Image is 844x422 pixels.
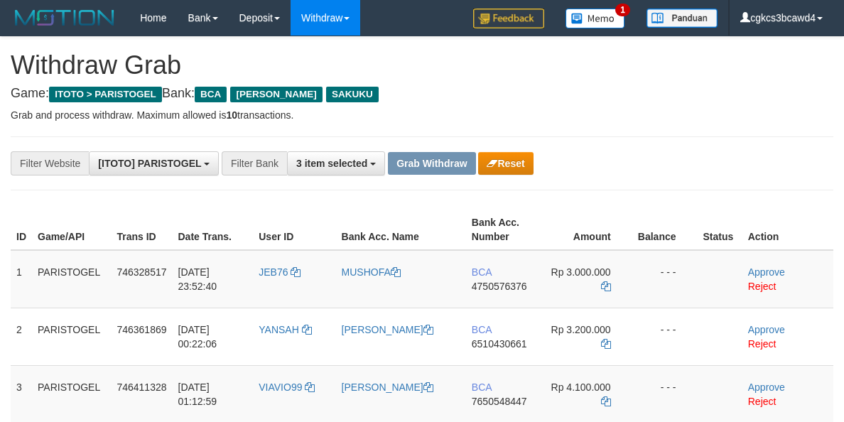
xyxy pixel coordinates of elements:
a: Reject [748,396,777,407]
th: Amount [542,210,632,250]
span: ITOTO > PARISTOGEL [49,87,162,102]
a: MUSHOFA [342,266,401,278]
a: VIAVIO99 [259,382,315,393]
span: [ITOTO] PARISTOGEL [98,158,201,169]
span: BCA [195,87,227,102]
th: Bank Acc. Name [336,210,466,250]
button: [ITOTO] PARISTOGEL [89,151,219,175]
a: Reject [748,281,777,292]
span: Rp 4.100.000 [551,382,611,393]
td: 2 [11,308,32,365]
th: Bank Acc. Number [466,210,542,250]
th: Trans ID [111,210,172,250]
span: YANSAH [259,324,299,335]
button: 3 item selected [287,151,385,175]
span: SAKUKU [326,87,379,102]
img: panduan.png [646,9,718,28]
p: Grab and process withdraw. Maximum allowed is transactions. [11,108,833,122]
a: Approve [748,324,785,335]
span: Copy 6510430661 to clipboard [472,338,527,350]
a: Reject [748,338,777,350]
span: [DATE] 01:12:59 [178,382,217,407]
button: Reset [478,152,533,175]
span: BCA [472,266,492,278]
img: Button%20Memo.svg [566,9,625,28]
h1: Withdraw Grab [11,51,833,80]
img: Feedback.jpg [473,9,544,28]
a: Copy 3200000 to clipboard [601,338,611,350]
a: YANSAH [259,324,311,335]
span: 3 item selected [296,158,367,169]
span: 746361869 [117,324,166,335]
strong: 10 [226,109,237,121]
a: JEB76 [259,266,301,278]
th: User ID [253,210,335,250]
td: PARISTOGEL [32,308,111,365]
td: PARISTOGEL [32,250,111,308]
td: - - - [632,250,698,308]
span: VIAVIO99 [259,382,302,393]
span: [DATE] 00:22:06 [178,324,217,350]
span: JEB76 [259,266,288,278]
td: 1 [11,250,32,308]
span: [PERSON_NAME] [230,87,322,102]
th: Status [698,210,742,250]
span: 1 [615,4,630,16]
span: Rp 3.200.000 [551,324,611,335]
th: ID [11,210,32,250]
img: MOTION_logo.png [11,7,119,28]
span: BCA [472,324,492,335]
span: [DATE] 23:52:40 [178,266,217,292]
button: Grab Withdraw [388,152,475,175]
th: Action [742,210,833,250]
span: Rp 3.000.000 [551,266,611,278]
a: Approve [748,266,785,278]
div: Filter Bank [222,151,287,175]
a: Copy 4100000 to clipboard [601,396,611,407]
td: - - - [632,308,698,365]
a: Approve [748,382,785,393]
div: Filter Website [11,151,89,175]
span: Copy 4750576376 to clipboard [472,281,527,292]
th: Game/API [32,210,111,250]
a: Copy 3000000 to clipboard [601,281,611,292]
th: Balance [632,210,698,250]
th: Date Trans. [173,210,254,250]
h4: Game: Bank: [11,87,833,101]
span: Copy 7650548447 to clipboard [472,396,527,407]
span: BCA [472,382,492,393]
a: [PERSON_NAME] [342,382,433,393]
a: [PERSON_NAME] [342,324,433,335]
span: 746411328 [117,382,166,393]
span: 746328517 [117,266,166,278]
